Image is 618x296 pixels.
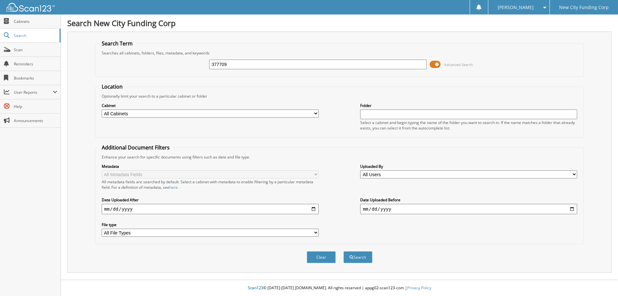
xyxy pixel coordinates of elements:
input: end [360,204,577,214]
img: scan123-logo-white.svg [6,3,55,12]
span: Advanced Search [444,62,473,67]
input: start [102,204,319,214]
legend: Location [98,83,126,90]
legend: Additional Document Filters [98,144,173,151]
div: Select a cabinet and begin typing the name of the folder you want to search in. If the name match... [360,120,577,131]
span: User Reports [14,90,53,95]
h1: Search New City Funding Corp [67,18,612,28]
span: Search [14,33,56,38]
span: Reminders [14,61,57,67]
button: Clear [307,251,336,263]
span: [PERSON_NAME] [498,5,534,9]
span: Cabinets [14,19,57,24]
legend: Search Term [98,40,136,47]
label: Folder [360,103,577,108]
span: Bookmarks [14,75,57,81]
a: Privacy Policy [407,285,431,291]
div: © [DATE]-[DATE] [DOMAIN_NAME]. All rights reserved | appg02-scan123-com | [61,280,618,296]
span: Announcements [14,118,57,123]
label: Metadata [102,164,319,169]
label: Date Uploaded Before [360,197,577,203]
label: Date Uploaded After [102,197,319,203]
span: Scan123 [248,285,263,291]
div: All metadata fields are searched by default. Select a cabinet with metadata to enable filtering b... [102,179,319,190]
iframe: Chat Widget [586,265,618,296]
div: Optionally limit your search to a particular cabinet or folder [98,93,581,99]
span: Help [14,104,57,109]
a: here [169,185,178,190]
div: Enhance your search for specific documents using filters such as date and file type. [98,154,581,160]
label: File type [102,222,319,227]
label: Cabinet [102,103,319,108]
button: Search [343,251,372,263]
div: Searches all cabinets, folders, files, metadata, and keywords [98,50,581,56]
span: New City Funding Corp [559,5,609,9]
label: Uploaded By [360,164,577,169]
span: Scan [14,47,57,53]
